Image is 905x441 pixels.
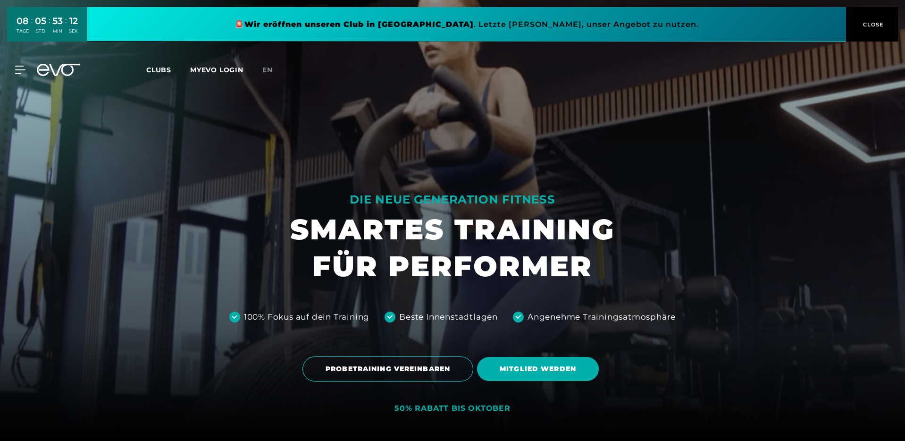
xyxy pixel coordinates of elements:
[302,349,477,389] a: PROBETRAINING VEREINBAREN
[528,311,676,323] div: Angenehme Trainingsatmosphäre
[262,66,273,74] span: en
[262,65,284,76] a: en
[49,15,50,40] div: :
[500,364,576,374] span: MITGLIED WERDEN
[326,364,450,374] span: PROBETRAINING VEREINBAREN
[52,14,63,28] div: 53
[146,66,171,74] span: Clubs
[190,66,243,74] a: MYEVO LOGIN
[69,14,78,28] div: 12
[35,28,46,34] div: STD
[52,28,63,34] div: MIN
[146,65,190,74] a: Clubs
[290,192,615,207] div: DIE NEUE GENERATION FITNESS
[477,350,603,388] a: MITGLIED WERDEN
[846,7,898,42] button: CLOSE
[244,311,369,323] div: 100% Fokus auf dein Training
[290,211,615,285] h1: SMARTES TRAINING FÜR PERFORMER
[399,311,498,323] div: Beste Innenstadtlagen
[17,14,29,28] div: 08
[17,28,29,34] div: TAGE
[69,28,78,34] div: SEK
[65,15,67,40] div: :
[394,404,511,414] div: 50% RABATT BIS OKTOBER
[861,20,884,29] span: CLOSE
[35,14,46,28] div: 05
[31,15,33,40] div: :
